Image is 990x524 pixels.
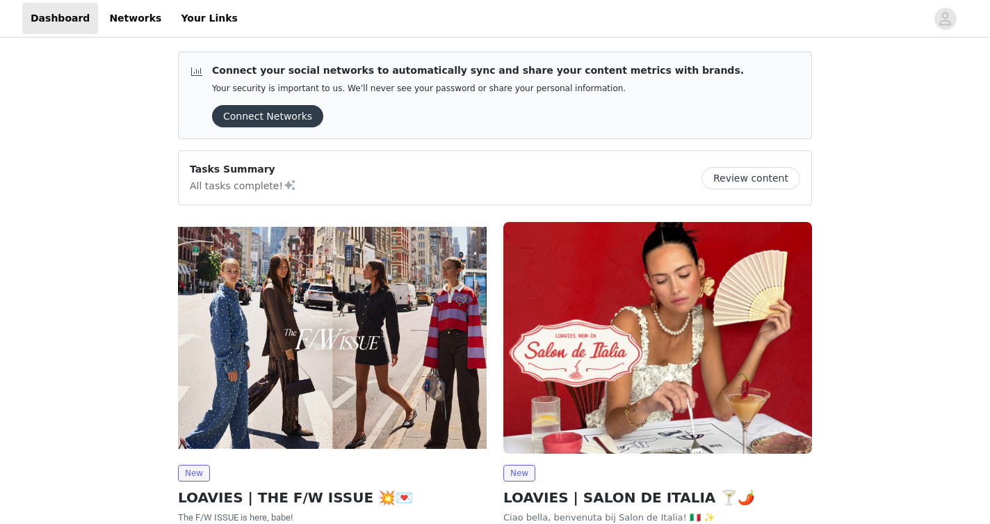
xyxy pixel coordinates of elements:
[172,3,246,34] a: Your Links
[503,222,812,454] img: LOAVIES
[212,63,744,78] p: Connect your social networks to automatically sync and share your content metrics with brands.
[178,222,487,454] img: LOAVIES
[503,465,535,482] span: New
[503,487,812,508] h2: LOAVIES | SALON DE ITALIA 🍸🌶️
[178,512,293,523] span: The F/W ISSUE is here, babe!
[212,105,323,127] button: Connect Networks
[701,167,800,189] button: Review content
[178,465,210,482] span: New
[101,3,170,34] a: Networks
[178,487,487,508] h2: LOAVIES | THE F/W ISSUE 💥💌
[22,3,98,34] a: Dashboard
[190,162,297,177] p: Tasks Summary
[212,84,744,94] p: Your security is important to us. We’ll never see your password or share your personal information.
[190,177,297,193] p: All tasks complete!
[939,8,952,30] div: avatar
